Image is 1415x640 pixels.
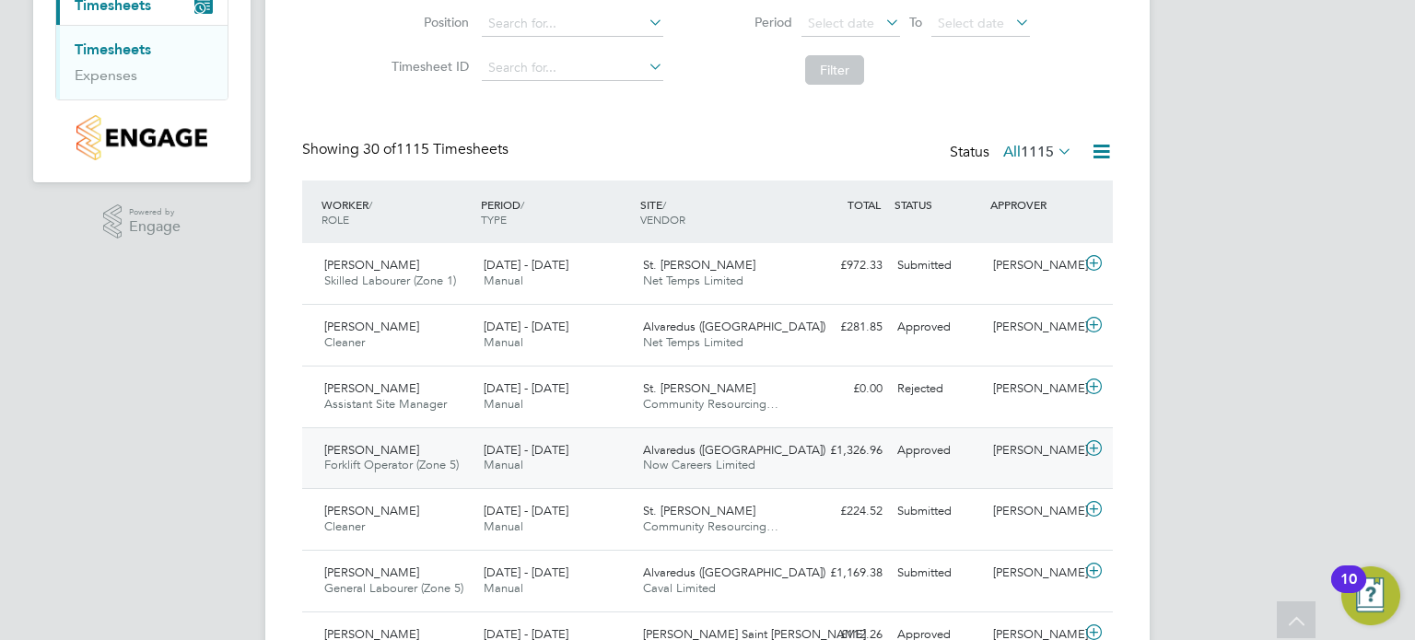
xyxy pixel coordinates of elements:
[484,319,568,334] span: [DATE] - [DATE]
[938,15,1004,31] span: Select date
[986,312,1082,343] div: [PERSON_NAME]
[76,115,206,160] img: countryside-properties-logo-retina.png
[324,442,419,458] span: [PERSON_NAME]
[324,380,419,396] span: [PERSON_NAME]
[484,564,568,580] span: [DATE] - [DATE]
[1003,143,1072,161] label: All
[484,457,523,472] span: Manual
[484,442,568,458] span: [DATE] - [DATE]
[890,496,986,527] div: Submitted
[484,503,568,518] span: [DATE] - [DATE]
[482,11,663,37] input: Search for...
[324,396,447,412] span: Assistant Site Manager
[643,518,778,534] span: Community Resourcing…
[643,457,755,472] span: Now Careers Limited
[986,496,1082,527] div: [PERSON_NAME]
[482,55,663,81] input: Search for...
[662,197,666,212] span: /
[324,334,365,350] span: Cleaner
[636,188,795,236] div: SITE
[1340,579,1357,603] div: 10
[950,140,1076,166] div: Status
[794,250,890,281] div: £972.33
[484,518,523,534] span: Manual
[75,66,137,84] a: Expenses
[484,273,523,288] span: Manual
[324,319,419,334] span: [PERSON_NAME]
[986,558,1082,588] div: [PERSON_NAME]
[890,250,986,281] div: Submitted
[1021,143,1054,161] span: 1115
[643,442,825,458] span: Alvaredus ([GEOGRAPHIC_DATA])
[302,140,512,159] div: Showing
[324,457,459,472] span: Forklift Operator (Zone 5)
[986,374,1082,404] div: [PERSON_NAME]
[484,334,523,350] span: Manual
[324,503,419,518] span: [PERSON_NAME]
[794,374,890,404] div: £0.00
[476,188,636,236] div: PERIOD
[386,58,469,75] label: Timesheet ID
[75,41,151,58] a: Timesheets
[363,140,396,158] span: 30 of
[794,558,890,588] div: £1,169.38
[484,396,523,412] span: Manual
[794,312,890,343] div: £281.85
[129,219,181,235] span: Engage
[643,273,743,288] span: Net Temps Limited
[484,380,568,396] span: [DATE] - [DATE]
[794,436,890,466] div: £1,326.96
[986,250,1082,281] div: [PERSON_NAME]
[848,197,881,212] span: TOTAL
[643,396,778,412] span: Community Resourcing…
[643,503,755,518] span: St. [PERSON_NAME]
[103,204,181,239] a: Powered byEngage
[520,197,524,212] span: /
[55,115,228,160] a: Go to home page
[324,518,365,534] span: Cleaner
[322,212,349,227] span: ROLE
[368,197,372,212] span: /
[890,374,986,404] div: Rejected
[643,334,743,350] span: Net Temps Limited
[324,273,456,288] span: Skilled Labourer (Zone 1)
[640,212,685,227] span: VENDOR
[324,564,419,580] span: [PERSON_NAME]
[484,580,523,596] span: Manual
[643,257,755,273] span: St. [PERSON_NAME]
[317,188,476,236] div: WORKER
[363,140,509,158] span: 1115 Timesheets
[643,319,825,334] span: Alvaredus ([GEOGRAPHIC_DATA])
[986,436,1082,466] div: [PERSON_NAME]
[794,496,890,527] div: £224.52
[890,312,986,343] div: Approved
[324,257,419,273] span: [PERSON_NAME]
[643,380,755,396] span: St. [PERSON_NAME]
[643,564,825,580] span: Alvaredus ([GEOGRAPHIC_DATA])
[890,436,986,466] div: Approved
[904,10,928,34] span: To
[643,580,716,596] span: Caval Limited
[808,15,874,31] span: Select date
[890,558,986,588] div: Submitted
[890,188,986,221] div: STATUS
[129,204,181,220] span: Powered by
[709,14,792,30] label: Period
[481,212,507,227] span: TYPE
[1341,566,1400,625] button: Open Resource Center, 10 new notifications
[805,55,864,85] button: Filter
[986,188,1082,221] div: APPROVER
[56,25,228,99] div: Timesheets
[484,257,568,273] span: [DATE] - [DATE]
[386,14,469,30] label: Position
[324,580,463,596] span: General Labourer (Zone 5)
